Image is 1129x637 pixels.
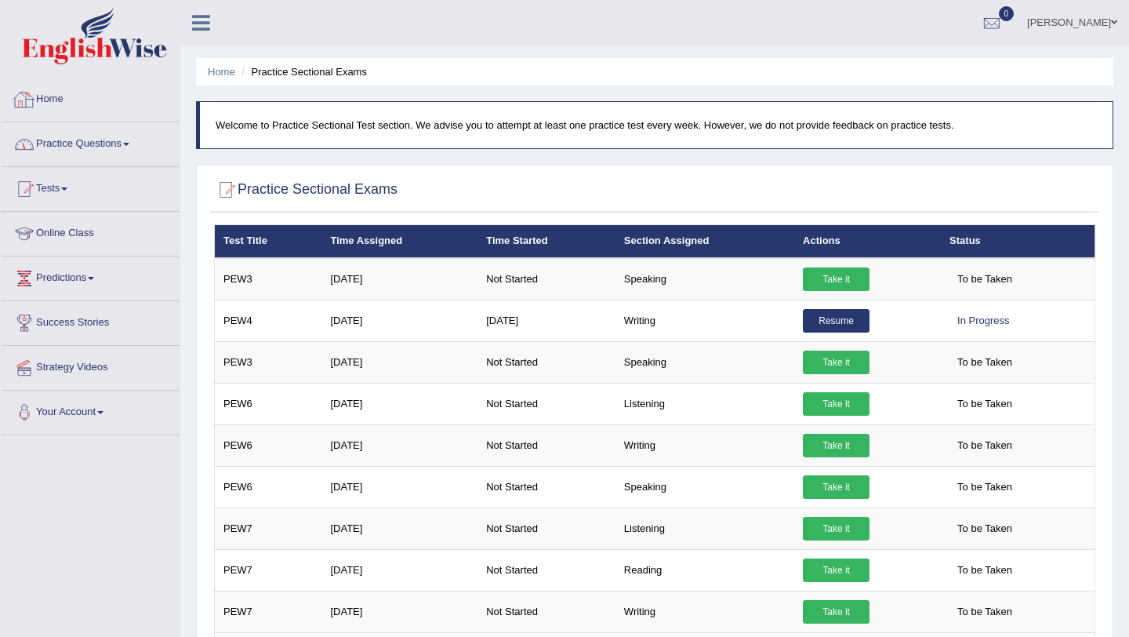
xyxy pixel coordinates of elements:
td: Not Started [477,424,615,466]
li: Practice Sectional Exams [238,64,367,79]
th: Time Assigned [321,225,477,258]
td: Writing [615,300,794,341]
a: Take it [803,351,869,374]
a: Tests [1,167,180,206]
td: Not Started [477,591,615,632]
td: PEW7 [215,591,322,632]
td: Not Started [477,258,615,300]
p: Welcome to Practice Sectional Test section. We advise you to attempt at least one practice test e... [216,118,1097,133]
td: Not Started [477,466,615,508]
td: Reading [615,549,794,591]
td: Not Started [477,549,615,591]
td: PEW3 [215,258,322,300]
a: Practice Questions [1,122,180,162]
a: Take it [803,268,869,291]
span: To be Taken [949,475,1020,499]
td: [DATE] [321,300,477,341]
div: In Progress [949,309,1017,333]
h2: Practice Sectional Exams [214,178,398,202]
td: PEW3 [215,341,322,383]
td: [DATE] [321,466,477,508]
td: Not Started [477,508,615,549]
td: PEW6 [215,424,322,466]
td: [DATE] [321,258,477,300]
span: To be Taken [949,268,1020,291]
span: 0 [999,6,1015,21]
a: Take it [803,434,869,457]
td: Speaking [615,466,794,508]
td: Writing [615,424,794,466]
td: Writing [615,591,794,632]
span: To be Taken [949,517,1020,541]
span: To be Taken [949,392,1020,416]
td: [DATE] [321,424,477,466]
span: To be Taken [949,559,1020,582]
span: To be Taken [949,600,1020,624]
a: Online Class [1,212,180,251]
a: Take it [803,600,869,624]
td: Listening [615,383,794,424]
td: [DATE] [321,508,477,549]
th: Time Started [477,225,615,258]
th: Status [941,225,1095,258]
td: Listening [615,508,794,549]
td: PEW7 [215,508,322,549]
td: Speaking [615,258,794,300]
td: PEW7 [215,549,322,591]
span: To be Taken [949,351,1020,374]
a: Home [208,66,235,78]
td: [DATE] [321,549,477,591]
td: [DATE] [321,591,477,632]
th: Section Assigned [615,225,794,258]
td: PEW6 [215,466,322,508]
td: PEW4 [215,300,322,341]
td: [DATE] [477,300,615,341]
th: Test Title [215,225,322,258]
td: [DATE] [321,341,477,383]
a: Take it [803,475,869,499]
td: Speaking [615,341,794,383]
td: PEW6 [215,383,322,424]
a: Predictions [1,257,180,296]
a: Resume [803,309,869,333]
td: Not Started [477,341,615,383]
span: To be Taken [949,434,1020,457]
a: Success Stories [1,301,180,340]
a: Take it [803,392,869,416]
a: Strategy Videos [1,346,180,385]
a: Take it [803,517,869,541]
a: Take it [803,559,869,582]
th: Actions [794,225,941,258]
td: [DATE] [321,383,477,424]
td: Not Started [477,383,615,424]
a: Home [1,78,180,117]
a: Your Account [1,391,180,430]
